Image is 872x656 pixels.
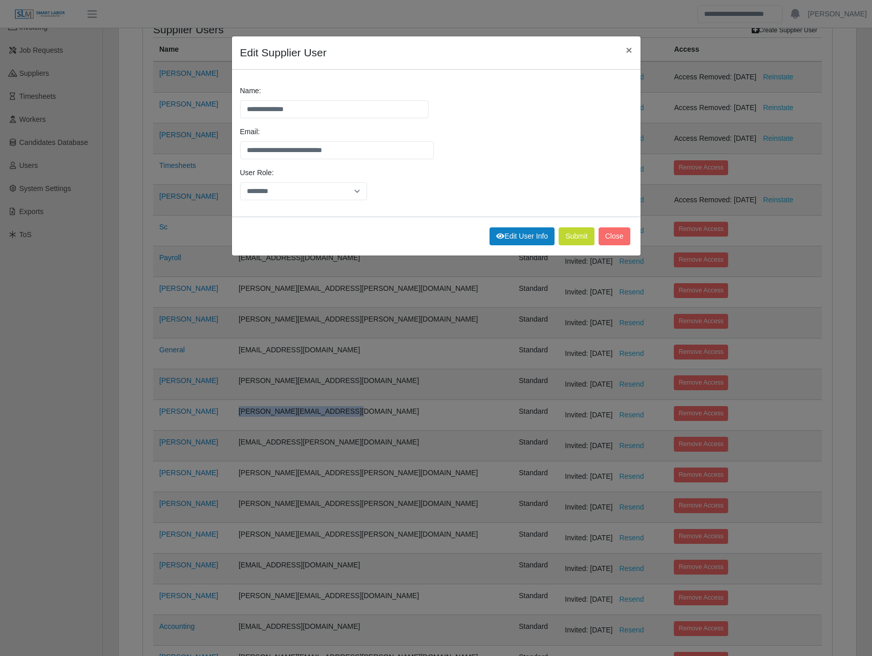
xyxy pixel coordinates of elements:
[240,126,260,137] label: Email:
[599,227,630,245] button: Close
[240,86,261,96] label: Name:
[240,45,327,61] h4: Edit Supplier User
[626,44,632,56] span: ×
[618,36,640,64] button: Close
[240,167,274,178] label: User Role:
[559,227,594,245] button: Submit
[490,227,555,245] a: Edit User Info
